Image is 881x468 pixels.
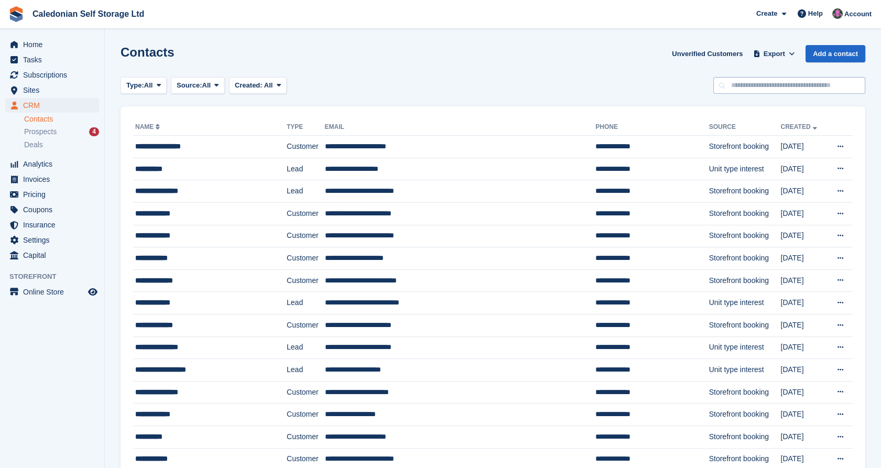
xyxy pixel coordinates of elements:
[756,8,777,19] span: Create
[5,157,99,171] a: menu
[23,172,86,187] span: Invoices
[287,202,325,225] td: Customer
[287,314,325,336] td: Customer
[229,77,287,94] button: Created: All
[709,292,781,314] td: Unit type interest
[23,83,86,97] span: Sites
[5,217,99,232] a: menu
[780,314,826,336] td: [DATE]
[709,202,781,225] td: Storefront booking
[287,158,325,180] td: Lead
[780,225,826,247] td: [DATE]
[780,269,826,292] td: [DATE]
[780,136,826,158] td: [DATE]
[844,9,872,19] span: Account
[5,248,99,263] a: menu
[287,119,325,136] th: Type
[23,52,86,67] span: Tasks
[709,404,781,426] td: Storefront booking
[780,336,826,359] td: [DATE]
[177,80,202,91] span: Source:
[121,45,175,59] h1: Contacts
[780,158,826,180] td: [DATE]
[135,123,162,130] a: Name
[709,359,781,382] td: Unit type interest
[709,426,781,448] td: Storefront booking
[709,269,781,292] td: Storefront booking
[287,136,325,158] td: Customer
[751,45,797,62] button: Export
[709,180,781,203] td: Storefront booking
[780,123,819,130] a: Created
[709,119,781,136] th: Source
[5,83,99,97] a: menu
[5,52,99,67] a: menu
[24,127,57,137] span: Prospects
[5,68,99,82] a: menu
[287,381,325,404] td: Customer
[709,336,781,359] td: Unit type interest
[780,359,826,382] td: [DATE]
[23,233,86,247] span: Settings
[24,140,43,150] span: Deals
[23,248,86,263] span: Capital
[780,292,826,314] td: [DATE]
[24,126,99,137] a: Prospects 4
[287,404,325,426] td: Customer
[144,80,153,91] span: All
[89,127,99,136] div: 4
[23,37,86,52] span: Home
[126,80,144,91] span: Type:
[668,45,747,62] a: Unverified Customers
[709,158,781,180] td: Unit type interest
[287,247,325,270] td: Customer
[23,98,86,113] span: CRM
[5,285,99,299] a: menu
[5,172,99,187] a: menu
[23,157,86,171] span: Analytics
[264,81,273,89] span: All
[5,202,99,217] a: menu
[5,98,99,113] a: menu
[202,80,211,91] span: All
[23,68,86,82] span: Subscriptions
[709,225,781,247] td: Storefront booking
[808,8,823,19] span: Help
[780,381,826,404] td: [DATE]
[780,202,826,225] td: [DATE]
[287,292,325,314] td: Lead
[780,180,826,203] td: [DATE]
[8,6,24,22] img: stora-icon-8386f47178a22dfd0bd8f6a31ec36ba5ce8667c1dd55bd0f319d3a0aa187defe.svg
[832,8,843,19] img: Lois Holling
[287,225,325,247] td: Customer
[287,269,325,292] td: Customer
[5,37,99,52] a: menu
[24,139,99,150] a: Deals
[5,233,99,247] a: menu
[806,45,865,62] a: Add a contact
[764,49,785,59] span: Export
[23,187,86,202] span: Pricing
[28,5,148,23] a: Caledonian Self Storage Ltd
[23,285,86,299] span: Online Store
[287,336,325,359] td: Lead
[287,359,325,382] td: Lead
[709,136,781,158] td: Storefront booking
[171,77,225,94] button: Source: All
[287,180,325,203] td: Lead
[23,202,86,217] span: Coupons
[595,119,709,136] th: Phone
[709,247,781,270] td: Storefront booking
[780,426,826,448] td: [DATE]
[709,314,781,336] td: Storefront booking
[86,286,99,298] a: Preview store
[121,77,167,94] button: Type: All
[287,426,325,448] td: Customer
[235,81,263,89] span: Created:
[23,217,86,232] span: Insurance
[5,187,99,202] a: menu
[709,381,781,404] td: Storefront booking
[325,119,596,136] th: Email
[780,404,826,426] td: [DATE]
[24,114,99,124] a: Contacts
